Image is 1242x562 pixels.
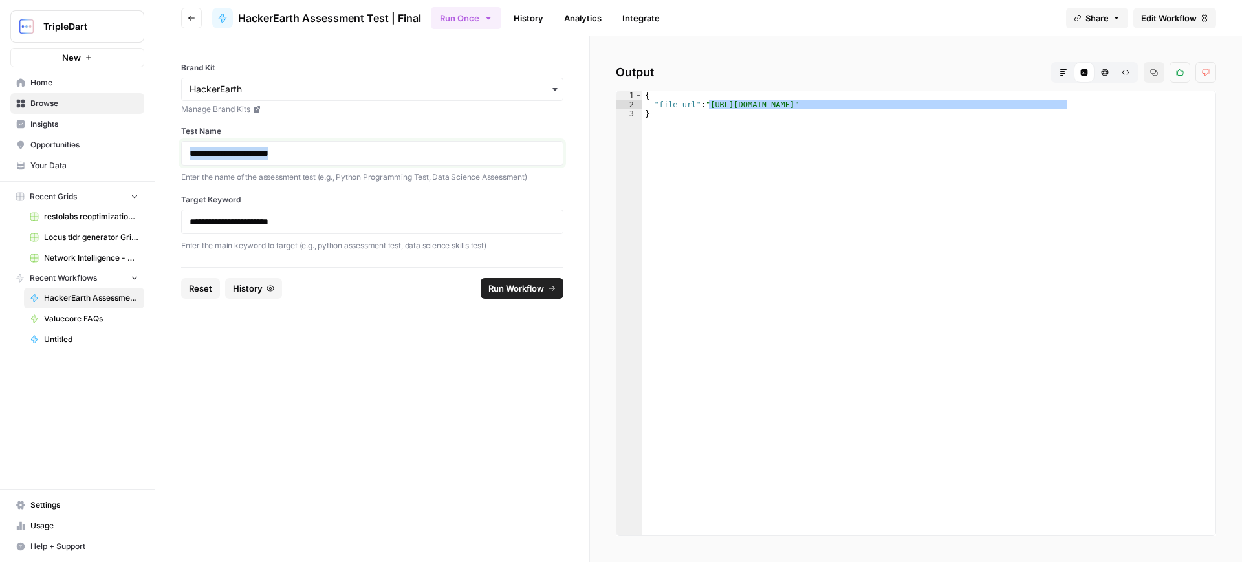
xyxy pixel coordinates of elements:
[233,282,263,295] span: History
[10,72,144,93] a: Home
[1085,12,1109,25] span: Share
[181,103,563,115] a: Manage Brand Kits
[15,15,38,38] img: TripleDart Logo
[30,541,138,552] span: Help + Support
[30,520,138,532] span: Usage
[1141,12,1197,25] span: Edit Workflow
[24,248,144,268] a: Network Intelligence - pseo- 1 Grid
[212,8,421,28] a: HackerEarth Assessment Test | Final
[181,194,563,206] label: Target Keyword
[616,100,642,109] div: 2
[10,536,144,557] button: Help + Support
[488,282,544,295] span: Run Workflow
[190,83,555,96] input: HackerEarth
[44,313,138,325] span: Valuecore FAQs
[238,10,421,26] span: HackerEarth Assessment Test | Final
[10,135,144,155] a: Opportunities
[615,8,668,28] a: Integrate
[616,62,1216,83] h2: Output
[181,62,563,74] label: Brand Kit
[10,187,144,206] button: Recent Grids
[506,8,551,28] a: History
[43,20,122,33] span: TripleDart
[24,308,144,329] a: Valuecore FAQs
[10,515,144,536] a: Usage
[30,160,138,171] span: Your Data
[189,282,212,295] span: Reset
[44,211,138,222] span: restolabs reoptimizations aug
[181,239,563,252] p: Enter the main keyword to target (e.g., python assessment test, data science skills test)
[30,77,138,89] span: Home
[44,292,138,304] span: HackerEarth Assessment Test | Final
[24,227,144,248] a: Locus tldr generator Grid (3)
[30,118,138,130] span: Insights
[44,252,138,264] span: Network Intelligence - pseo- 1 Grid
[616,91,642,100] div: 1
[431,7,501,29] button: Run Once
[616,109,642,118] div: 3
[181,171,563,184] p: Enter the name of the assessment test (e.g., Python Programming Test, Data Science Assessment)
[44,232,138,243] span: Locus tldr generator Grid (3)
[10,114,144,135] a: Insights
[30,98,138,109] span: Browse
[181,125,563,137] label: Test Name
[481,278,563,299] button: Run Workflow
[10,155,144,176] a: Your Data
[30,499,138,511] span: Settings
[10,10,144,43] button: Workspace: TripleDart
[225,278,282,299] button: History
[24,288,144,308] a: HackerEarth Assessment Test | Final
[44,334,138,345] span: Untitled
[635,91,642,100] span: Toggle code folding, rows 1 through 3
[10,48,144,67] button: New
[10,93,144,114] a: Browse
[1133,8,1216,28] a: Edit Workflow
[1066,8,1128,28] button: Share
[181,278,220,299] button: Reset
[10,495,144,515] a: Settings
[62,51,81,64] span: New
[30,191,77,202] span: Recent Grids
[10,268,144,288] button: Recent Workflows
[30,139,138,151] span: Opportunities
[24,329,144,350] a: Untitled
[24,206,144,227] a: restolabs reoptimizations aug
[556,8,609,28] a: Analytics
[30,272,97,284] span: Recent Workflows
